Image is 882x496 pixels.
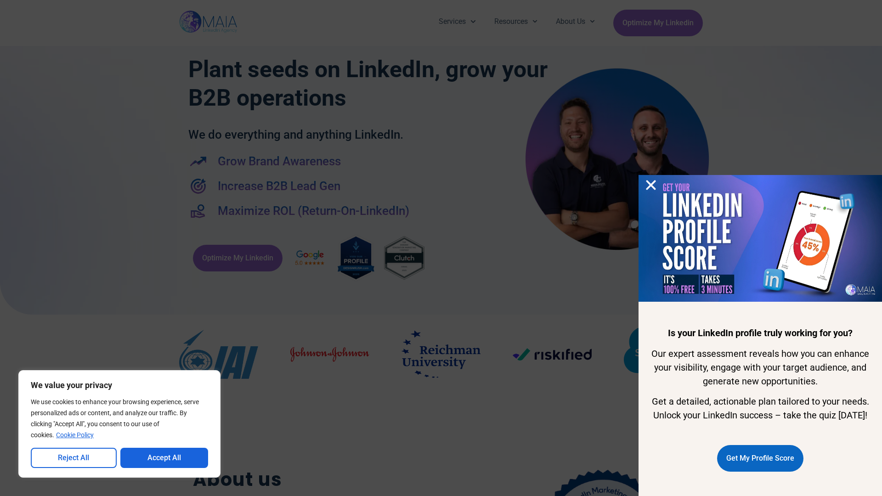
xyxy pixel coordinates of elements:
p: We use cookies to enhance your browsing experience, serve personalized ads or content, and analyz... [31,396,208,440]
a: Get My Profile Score [717,445,803,472]
button: Accept All [120,448,209,468]
p: Get a detailed, actionable plan tailored to your needs. [651,395,870,422]
a: Cookie Policy [56,431,94,439]
b: Is your LinkedIn profile truly working for you? [668,327,853,338]
p: Our expert assessment reveals how you can enhance your visibility, engage with your target audien... [651,347,870,388]
a: Close [644,178,658,192]
span: Unlock your LinkedIn success – take the quiz [DATE]! [653,410,867,421]
div: We value your privacy [18,370,220,478]
p: We value your privacy [31,380,208,391]
button: Reject All [31,448,117,468]
span: Get My Profile Score [726,450,794,467]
